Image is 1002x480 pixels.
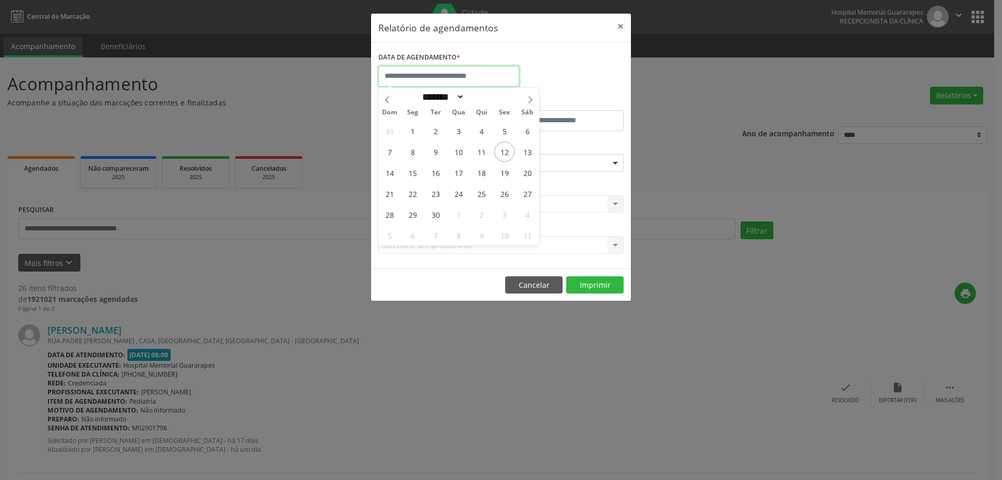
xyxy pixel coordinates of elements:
[448,121,469,141] span: Setembro 3, 2025
[494,183,515,204] span: Setembro 26, 2025
[378,50,460,66] label: DATA DE AGENDAMENTO
[402,183,423,204] span: Setembro 22, 2025
[471,183,492,204] span: Setembro 25, 2025
[448,162,469,183] span: Setembro 17, 2025
[448,183,469,204] span: Setembro 24, 2025
[425,183,446,204] span: Setembro 23, 2025
[379,225,400,245] span: Outubro 5, 2025
[424,109,447,116] span: Ter
[471,225,492,245] span: Outubro 9, 2025
[494,204,515,225] span: Outubro 3, 2025
[425,142,446,162] span: Setembro 9, 2025
[379,162,400,183] span: Setembro 14, 2025
[517,162,538,183] span: Setembro 20, 2025
[379,183,400,204] span: Setembro 21, 2025
[504,94,624,110] label: ATÉ
[470,109,493,116] span: Qui
[379,142,400,162] span: Setembro 7, 2025
[471,204,492,225] span: Outubro 2, 2025
[402,142,423,162] span: Setembro 8, 2025
[425,162,446,183] span: Setembro 16, 2025
[402,204,423,225] span: Setembro 29, 2025
[448,225,469,245] span: Outubro 8, 2025
[471,162,492,183] span: Setembro 18, 2025
[402,162,423,183] span: Setembro 15, 2025
[517,121,538,141] span: Setembro 6, 2025
[505,276,563,294] button: Cancelar
[517,142,538,162] span: Setembro 13, 2025
[425,225,446,245] span: Outubro 7, 2025
[401,109,424,116] span: Seg
[425,121,446,141] span: Setembro 2, 2025
[379,204,400,225] span: Setembro 28, 2025
[494,121,515,141] span: Setembro 5, 2025
[517,225,538,245] span: Outubro 11, 2025
[402,225,423,245] span: Outubro 6, 2025
[378,21,498,34] h5: Relatório de agendamentos
[566,276,624,294] button: Imprimir
[494,142,515,162] span: Setembro 12, 2025
[517,204,538,225] span: Outubro 4, 2025
[464,91,499,102] input: Year
[471,142,492,162] span: Setembro 11, 2025
[494,225,515,245] span: Outubro 10, 2025
[493,109,516,116] span: Sex
[425,204,446,225] span: Setembro 30, 2025
[419,91,464,102] select: Month
[517,183,538,204] span: Setembro 27, 2025
[379,121,400,141] span: Agosto 31, 2025
[448,204,469,225] span: Outubro 1, 2025
[447,109,470,116] span: Qua
[516,109,539,116] span: Sáb
[378,109,401,116] span: Dom
[402,121,423,141] span: Setembro 1, 2025
[471,121,492,141] span: Setembro 4, 2025
[448,142,469,162] span: Setembro 10, 2025
[494,162,515,183] span: Setembro 19, 2025
[610,14,631,39] button: Close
